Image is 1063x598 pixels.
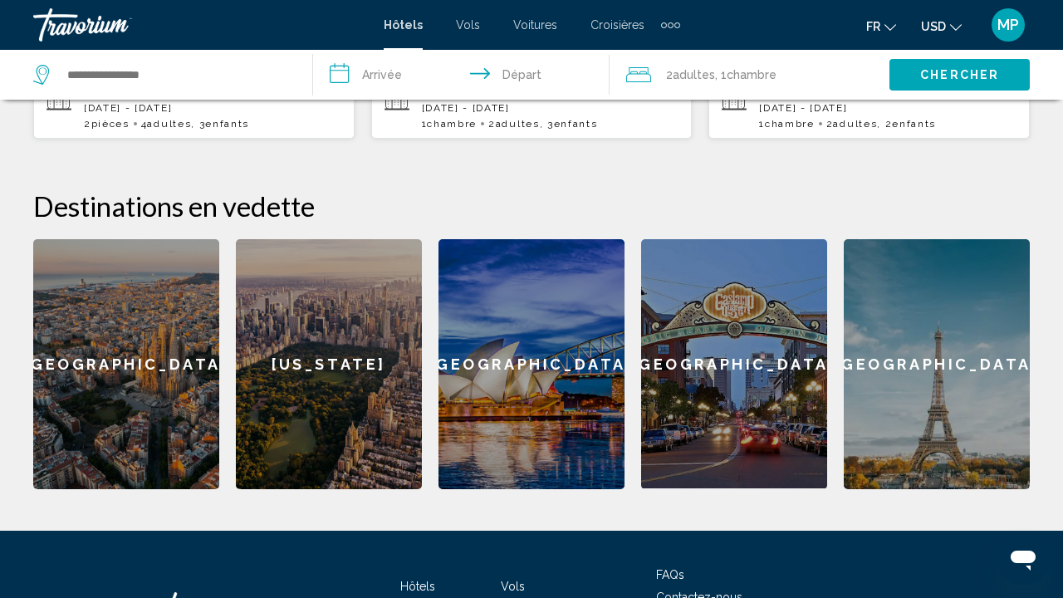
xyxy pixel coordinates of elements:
a: Vols [501,580,525,593]
a: Hôtels [384,18,423,32]
a: Vols [456,18,480,32]
a: Hôtels [400,580,435,593]
span: 2 [84,118,130,130]
span: MP [997,17,1019,33]
div: [GEOGRAPHIC_DATA] [641,239,827,488]
button: Hotels in Rust, [GEOGRAPHIC_DATA], [GEOGRAPHIC_DATA][DATE] - [DATE]1Chambre2Adultes, 2Enfants [708,61,1030,140]
button: Hotels in Rust, [GEOGRAPHIC_DATA], [GEOGRAPHIC_DATA][DATE] - [DATE]2pièces4Adultes, 3Enfants [33,61,355,140]
span: Enfants [892,118,936,130]
button: Extra navigation items [661,12,680,38]
iframe: Bouton de lancement de la fenêtre de messagerie [997,532,1050,585]
p: [DATE] - [DATE] [84,102,341,114]
span: Adultes [833,118,877,130]
span: , 3 [191,118,249,130]
button: Check in and out dates [313,50,610,100]
span: fr [866,20,880,33]
span: 2 [666,63,715,86]
span: 4 [141,118,191,130]
span: , 1 [715,63,776,86]
span: Adultes [496,118,540,130]
span: , 2 [877,118,936,130]
span: Chambre [727,68,776,81]
a: [GEOGRAPHIC_DATA] [641,239,827,489]
a: FAQs [656,568,684,581]
a: Travorium [33,8,367,42]
span: Chercher [920,69,999,82]
span: 1 [422,118,477,130]
span: Enfants [205,118,249,130]
span: Enfants [554,118,598,130]
p: [DATE] - [DATE] [422,102,679,114]
span: pièces [91,118,130,130]
h2: Destinations en vedette [33,189,1030,223]
span: 1 [759,118,814,130]
p: [DATE] - [DATE] [759,102,1016,114]
button: Change currency [921,14,962,38]
span: Adultes [673,68,715,81]
a: [US_STATE] [236,239,422,489]
a: Voitures [513,18,557,32]
a: [GEOGRAPHIC_DATA] [844,239,1030,489]
span: , 3 [540,118,598,130]
span: 2 [826,118,877,130]
a: [GEOGRAPHIC_DATA] [438,239,625,489]
button: Chercher [889,59,1030,90]
a: [GEOGRAPHIC_DATA] [33,239,219,489]
button: Change language [866,14,896,38]
span: Chambre [427,118,477,130]
a: Croisières [590,18,644,32]
button: User Menu [987,7,1030,42]
span: 2 [488,118,539,130]
span: USD [921,20,946,33]
span: Chambre [765,118,815,130]
span: Adultes [147,118,191,130]
button: Travelers: 2 adults, 0 children [610,50,889,100]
